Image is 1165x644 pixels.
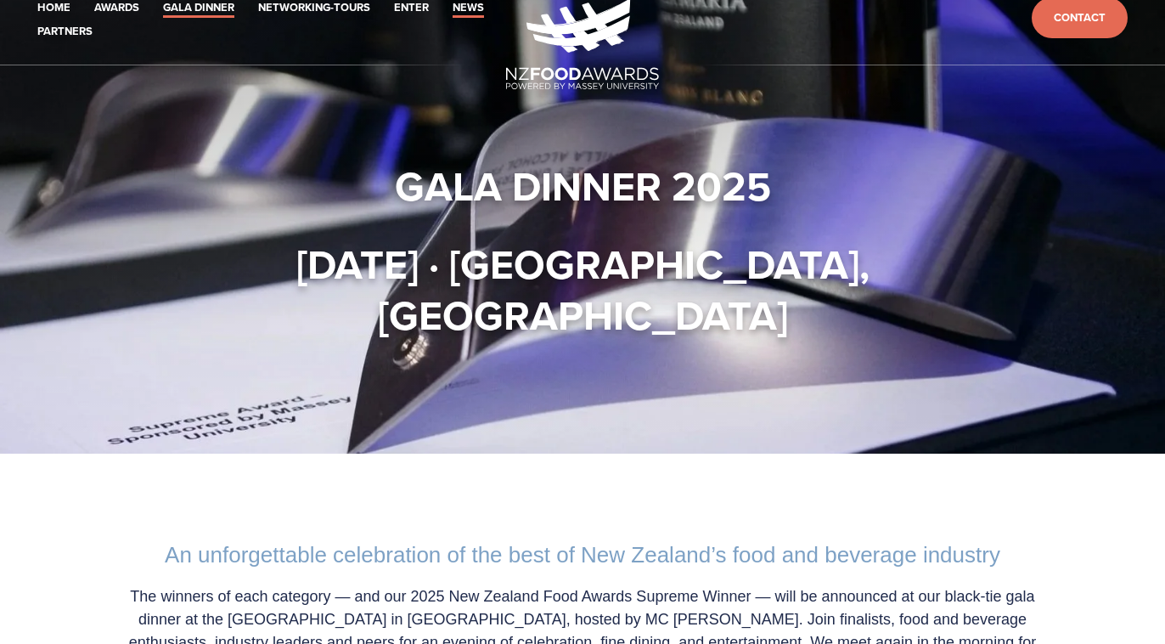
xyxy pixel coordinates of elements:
[110,542,1055,568] h2: An unforgettable celebration of the best of New Zealand’s food and beverage industry
[296,234,880,345] strong: [DATE] · [GEOGRAPHIC_DATA], [GEOGRAPHIC_DATA]
[93,161,1072,212] h1: Gala Dinner 2025
[37,22,93,42] a: Partners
